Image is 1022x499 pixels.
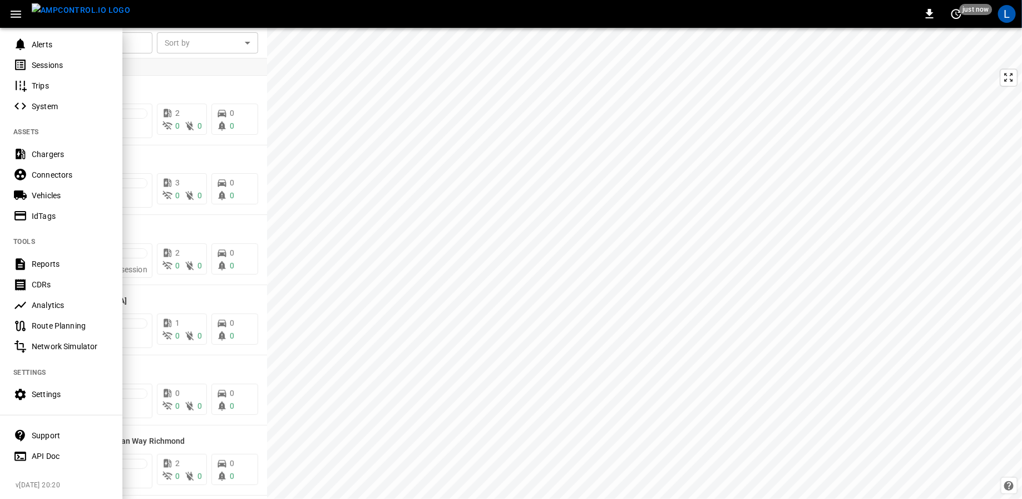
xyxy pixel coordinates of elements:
span: just now [960,4,993,15]
div: CDRs [32,279,109,290]
div: Trips [32,80,109,91]
div: Sessions [32,60,109,71]
div: System [32,101,109,112]
span: v [DATE] 20:20 [16,480,113,491]
div: profile-icon [998,5,1016,23]
button: set refresh interval [947,5,965,23]
div: API Doc [32,451,109,462]
div: Analytics [32,300,109,311]
div: Vehicles [32,190,109,201]
img: ampcontrol.io logo [32,3,130,17]
div: Connectors [32,169,109,180]
div: IdTags [32,211,109,222]
div: Reports [32,258,109,270]
div: Alerts [32,39,109,50]
div: Route Planning [32,320,109,331]
div: Settings [32,389,109,400]
div: Support [32,430,109,441]
div: Chargers [32,149,109,160]
div: Network Simulator [32,341,109,352]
